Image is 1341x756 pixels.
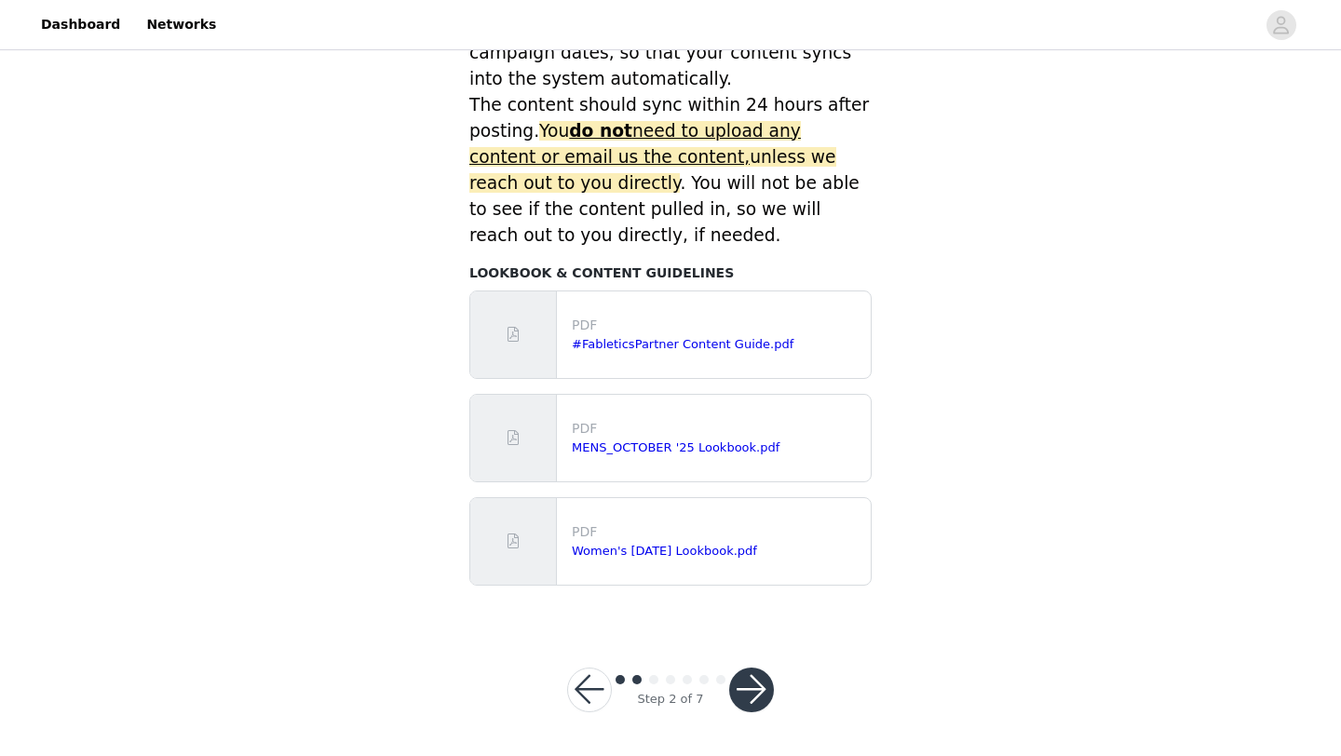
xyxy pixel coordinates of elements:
[572,440,779,454] a: MENS_OCTOBER '25 Lookbook.pdf
[572,544,757,558] a: Women's [DATE] Lookbook.pdf
[30,4,131,46] a: Dashboard
[572,316,863,335] p: PDF
[469,95,869,245] span: The content should sync within 24 hours after posting. . You will not be able to see if the conte...
[1272,10,1290,40] div: avatar
[469,263,872,283] h4: LOOKBOOK & CONTENT GUIDELINES
[572,337,793,351] a: #FableticsPartner Content Guide.pdf
[135,4,227,46] a: Networks
[469,121,801,167] span: need to upload any content or email us the content,
[569,121,632,141] strong: do not
[572,522,863,542] p: PDF
[572,419,863,439] p: PDF
[469,121,836,193] span: You unless we reach out to you directly
[637,690,703,709] div: Step 2 of 7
